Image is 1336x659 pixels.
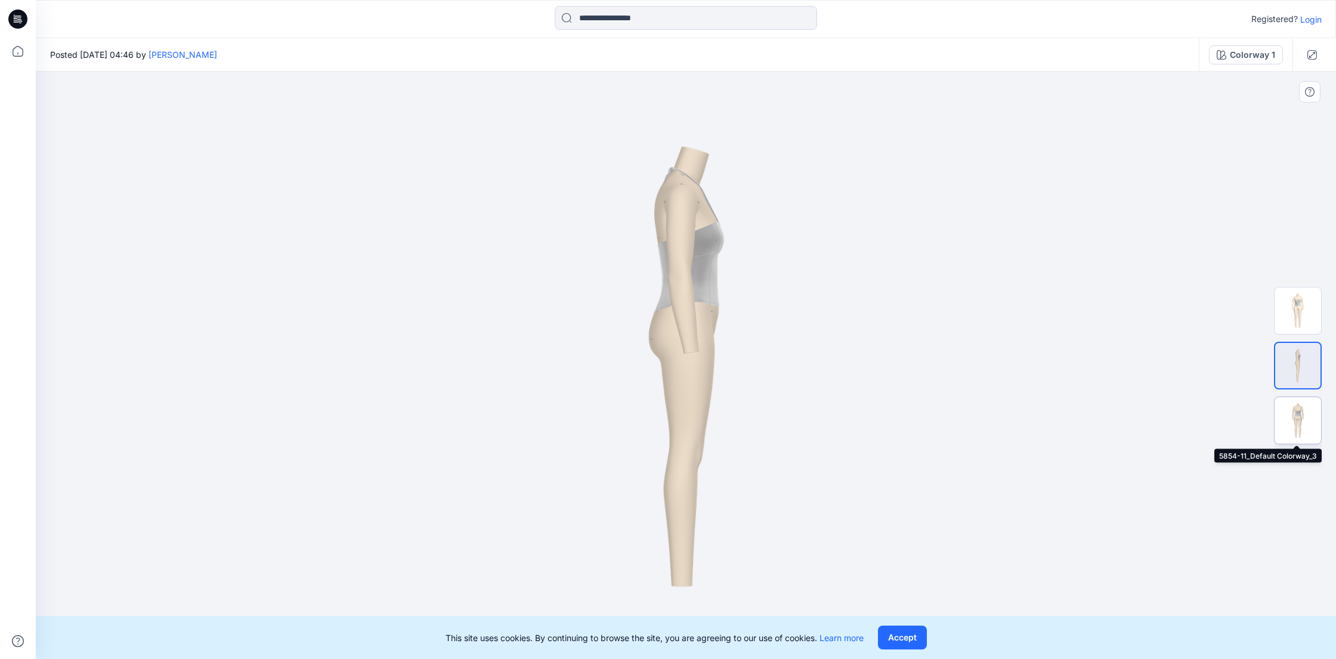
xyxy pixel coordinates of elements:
button: Accept [878,626,927,649]
img: 5854-11_Default Colorway_3 [1275,397,1321,444]
p: This site uses cookies. By continuing to browse the site, you are agreeing to our use of cookies. [446,632,864,644]
button: Colorway 1 [1209,45,1283,64]
p: Login [1300,13,1322,26]
img: 5854-11_Default Colorway_2 [1275,343,1320,388]
a: [PERSON_NAME] [149,49,217,60]
div: Colorway 1 [1230,48,1275,61]
p: Registered? [1251,12,1298,26]
a: Learn more [819,633,864,643]
span: Posted [DATE] 04:46 by [50,48,217,61]
img: eyJhbGciOiJIUzI1NiIsImtpZCI6IjAiLCJzbHQiOiJzZXMiLCJ0eXAiOiJKV1QifQ.eyJkYXRhIjp7InR5cGUiOiJzdG9yYW... [392,72,980,659]
img: 5854-11_Default Colorway_1 [1275,287,1321,334]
